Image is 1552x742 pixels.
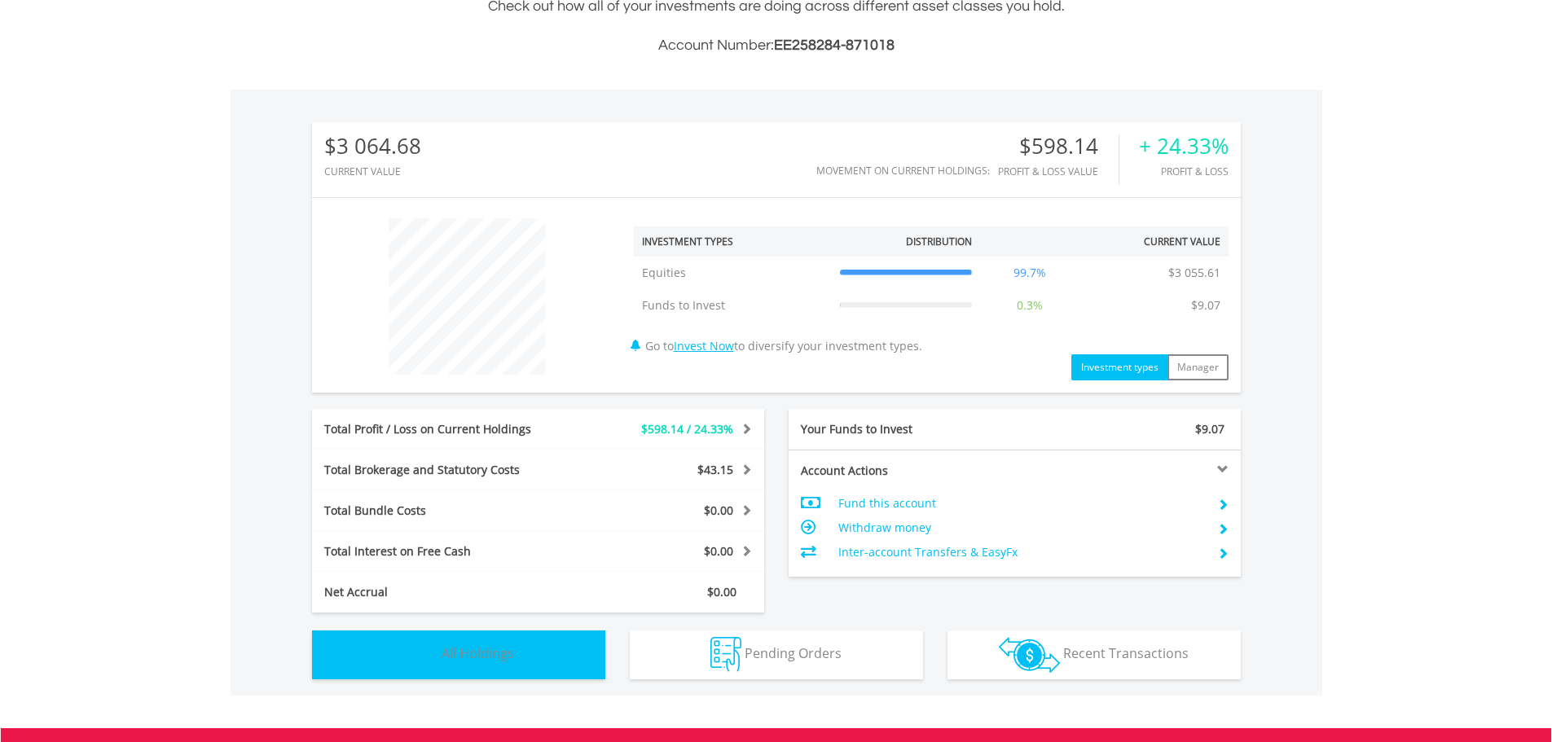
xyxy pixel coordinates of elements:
img: transactions-zar-wht.png [999,637,1060,673]
td: 0.3% [980,289,1079,322]
div: Your Funds to Invest [789,421,1015,437]
span: $0.00 [707,584,736,599]
span: Recent Transactions [1063,644,1189,662]
button: Investment types [1071,354,1168,380]
div: Total Interest on Free Cash [312,543,576,560]
div: $3 064.68 [324,134,421,158]
button: Recent Transactions [947,630,1241,679]
div: Total Brokerage and Statutory Costs [312,462,576,478]
td: Funds to Invest [634,289,832,322]
td: Inter-account Transfers & EasyFx [838,540,1204,564]
div: Total Bundle Costs [312,503,576,519]
td: $9.07 [1183,289,1229,322]
div: Profit & Loss [1139,166,1229,177]
span: $0.00 [704,503,733,518]
th: Investment Types [634,226,832,257]
td: $3 055.61 [1160,257,1229,289]
span: $9.07 [1195,421,1224,437]
span: All Holdings [442,644,514,662]
div: Total Profit / Loss on Current Holdings [312,421,576,437]
div: CURRENT VALUE [324,166,421,177]
span: $0.00 [704,543,733,559]
td: Equities [634,257,832,289]
div: $598.14 [998,134,1119,158]
td: Fund this account [838,491,1204,516]
button: Pending Orders [630,630,923,679]
span: $43.15 [697,462,733,477]
td: Withdraw money [838,516,1204,540]
td: 99.7% [980,257,1079,289]
img: pending_instructions-wht.png [710,637,741,672]
div: Profit & Loss Value [998,166,1119,177]
th: Current Value [1079,226,1229,257]
span: Pending Orders [745,644,842,662]
button: Manager [1167,354,1229,380]
div: Distribution [906,235,972,248]
a: Invest Now [674,338,734,353]
span: EE258284-871018 [774,37,895,53]
img: holdings-wht.png [403,637,438,672]
div: + 24.33% [1139,134,1229,158]
h3: Account Number: [312,34,1241,57]
div: Go to to diversify your investment types. [622,210,1241,380]
span: $598.14 / 24.33% [641,421,733,437]
div: Account Actions [789,463,1015,479]
button: All Holdings [312,630,605,679]
div: Net Accrual [312,584,576,600]
div: Movement on Current Holdings: [816,165,990,176]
